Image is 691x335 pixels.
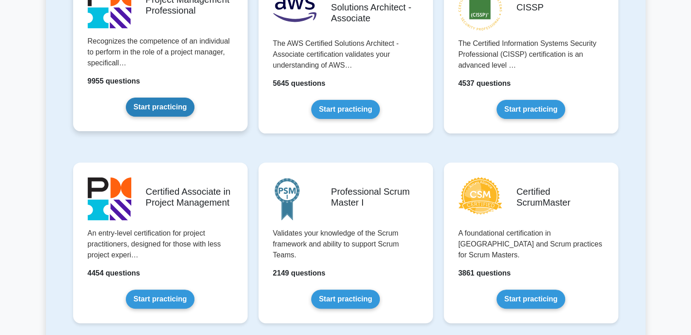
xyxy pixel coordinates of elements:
[497,100,565,119] a: Start practicing
[311,290,380,309] a: Start practicing
[126,290,194,309] a: Start practicing
[126,98,194,117] a: Start practicing
[311,100,380,119] a: Start practicing
[497,290,565,309] a: Start practicing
